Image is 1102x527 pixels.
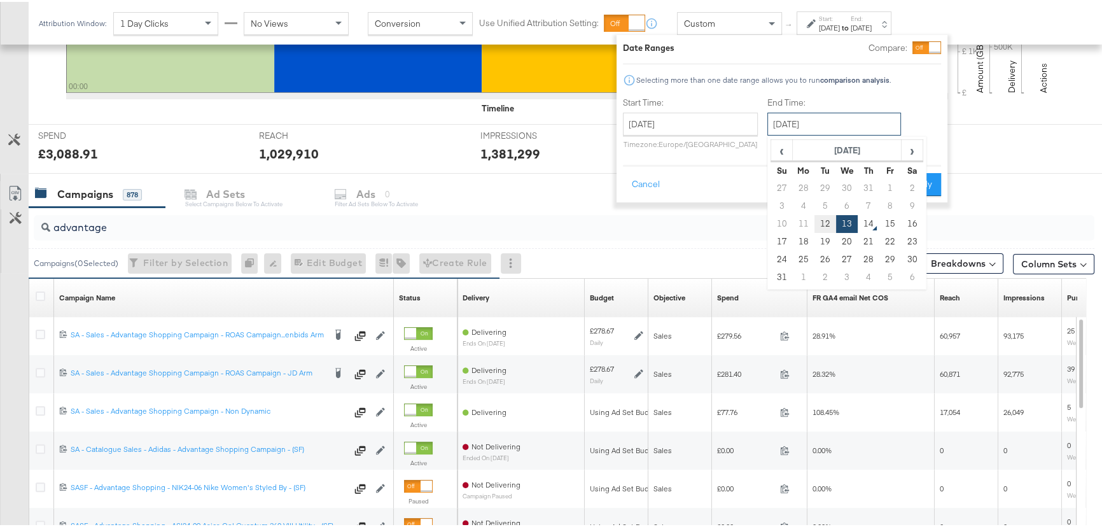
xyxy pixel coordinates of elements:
span: Sales [653,329,672,339]
td: 7 [858,195,879,213]
label: Active [404,381,433,389]
div: 1,381,299 [480,143,540,161]
label: Paused [404,495,433,503]
th: Sa [901,160,923,178]
sub: ends on [DATE] [463,338,506,345]
td: 5 [879,267,901,285]
td: 31 [858,178,879,195]
span: Delivering [471,325,506,335]
div: 878 [123,187,142,199]
span: REACH [259,128,354,140]
span: £281.40 [717,367,775,377]
span: £0.00 [717,444,775,453]
button: Cancel [623,171,669,194]
span: Sales [653,405,672,415]
td: 20 [836,231,858,249]
span: Custom [684,16,715,27]
td: 30 [901,249,923,267]
span: 26,049 [1003,405,1024,415]
a: The maximum amount you're willing to spend on your ads, on average each day or over the lifetime ... [590,291,614,301]
td: 21 [858,231,879,249]
span: 93,175 [1003,329,1024,339]
span: Sales [653,367,672,377]
a: The number of times your ad was served. On mobile apps an ad is counted as served the first time ... [1003,291,1045,301]
span: ↑ [783,22,795,26]
td: 16 [901,213,923,231]
span: 0 [1067,439,1071,448]
td: 26 [814,249,836,267]
div: Selecting more than one date range allows you to run . [636,74,891,83]
label: Compare: [868,40,907,52]
label: Use Unified Attribution Setting: [479,15,599,27]
a: The total amount spent to date. [717,291,739,301]
a: Your campaign's objective. [653,291,685,301]
td: 27 [771,178,793,195]
div: £278.67 [590,324,614,334]
th: Fr [879,160,901,178]
th: Mo [793,160,814,178]
div: £3,088.91 [38,143,98,161]
div: Status [399,291,421,301]
td: 2 [814,267,836,285]
td: 25 [793,249,814,267]
td: 4 [858,267,879,285]
td: 18 [793,231,814,249]
th: We [836,160,858,178]
span: 5 [1067,400,1071,410]
div: Budget [590,291,614,301]
td: 6 [901,267,923,285]
div: [DATE] [851,21,872,31]
span: £0.00 [717,482,775,491]
a: SA - Sales - Advantage Shopping Campaign - ROAS Campaign - JD Arm [71,366,324,379]
div: Campaigns [57,185,113,200]
span: Not Delivering [471,516,520,526]
th: [DATE] [793,138,902,160]
span: 92,775 [1003,367,1024,377]
td: 3 [836,267,858,285]
div: £278.67 [590,362,614,372]
td: 29 [879,249,901,267]
td: 14 [858,213,879,231]
span: 108.45% [813,405,839,415]
td: 9 [901,195,923,213]
sub: ended on [DATE] [463,453,520,460]
td: 10 [771,213,793,231]
div: Spend [717,291,739,301]
strong: to [840,21,851,31]
td: 1 [793,267,814,285]
th: Tu [814,160,836,178]
span: Sales [653,444,672,453]
a: Shows the current state of your Ad Campaign. [399,291,421,301]
span: 17,054 [940,405,960,415]
div: SA - Sales - Advantage Shopping Campaign - ROAS Campaign - JD Arm [71,366,324,376]
sub: Campaign Paused [463,491,520,498]
span: 0.00% [813,444,832,453]
div: Timeline [482,101,514,113]
td: 3 [771,195,793,213]
span: 0 [1067,477,1071,486]
span: 0 [940,444,944,453]
span: Delivering [471,363,506,373]
div: SASF - Advantage Shopping - NIK24-06 Nike Women's Styled By - (SF) [71,481,347,491]
button: Breakdowns [923,251,1003,272]
text: Actions [1038,61,1049,91]
a: SA - Sales - Advantage Shopping Campaign - ROAS Campaign...enbids Arm [71,328,324,341]
strong: comparison analysis [820,73,889,83]
div: 0 [241,251,264,272]
td: 12 [814,213,836,231]
span: 60,957 [940,329,960,339]
span: IMPRESSIONS [480,128,576,140]
span: 28.91% [813,329,835,339]
td: 15 [879,213,901,231]
label: End: [851,13,872,21]
div: Impressions [1003,291,1045,301]
sub: Daily [590,375,603,383]
div: Attribution Window: [38,17,107,26]
text: Amount (GBP) [974,35,986,91]
span: 60,871 [940,367,960,377]
td: 29 [814,178,836,195]
span: 1 Day Clicks [120,16,169,27]
label: End Time: [767,95,906,107]
span: No Views [251,16,288,27]
td: 6 [836,195,858,213]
